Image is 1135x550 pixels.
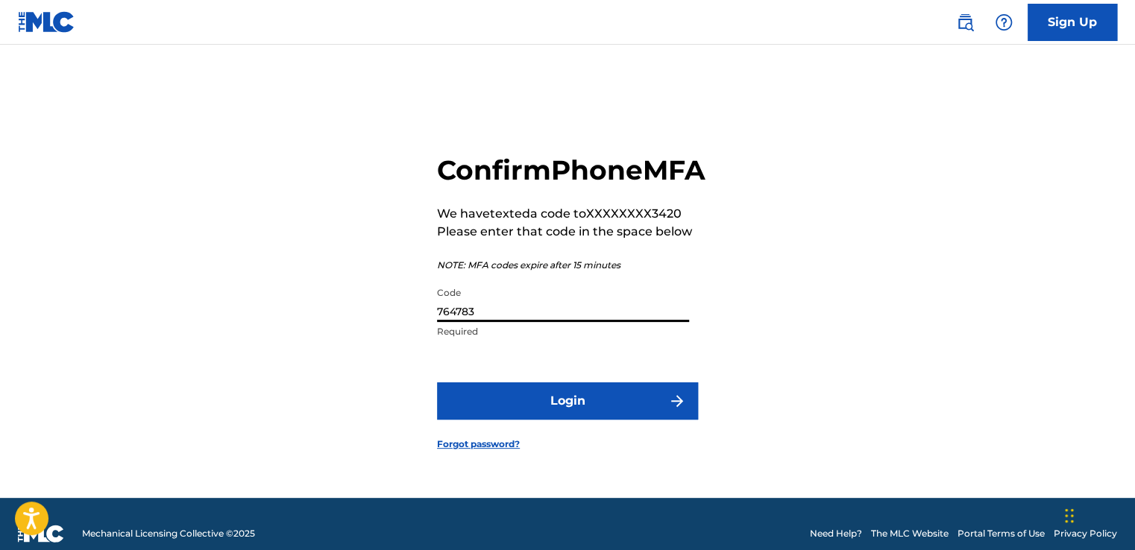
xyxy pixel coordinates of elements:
a: Privacy Policy [1054,527,1117,540]
a: Sign Up [1028,4,1117,41]
img: f7272a7cc735f4ea7f67.svg [668,392,686,410]
a: The MLC Website [871,527,949,540]
a: Public Search [950,7,980,37]
div: Help [989,7,1019,37]
img: search [956,13,974,31]
a: Need Help? [810,527,862,540]
div: Drag [1065,493,1074,538]
a: Forgot password? [437,437,520,451]
img: help [995,13,1013,31]
p: Required [437,325,689,338]
h2: Confirm Phone MFA [437,154,705,187]
p: We have texted a code to XXXXXXXX3420 [437,205,705,223]
p: Please enter that code in the space below [437,223,705,241]
iframe: Chat Widget [1060,478,1135,550]
img: logo [18,525,64,543]
img: MLC Logo [18,11,75,33]
span: Mechanical Licensing Collective © 2025 [82,527,255,540]
button: Login [437,382,698,420]
a: Portal Terms of Use [958,527,1045,540]
p: NOTE: MFA codes expire after 15 minutes [437,259,705,272]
